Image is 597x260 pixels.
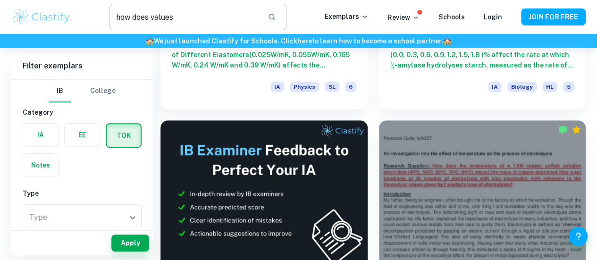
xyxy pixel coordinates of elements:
h6: How does the Theoretical Thermal Conductivity Values of Different Elastomers(0.025W/mK, 0.055W/mK... [172,39,356,70]
span: 5 [563,82,574,92]
button: College [90,80,116,102]
span: Biology [507,82,537,92]
img: Marked [558,125,568,134]
img: Clastify logo [11,8,71,26]
div: Premium [572,125,581,134]
button: Apply [111,235,149,252]
span: SL [325,82,339,92]
span: Physics [290,82,319,92]
button: Notes [23,154,58,176]
button: JOIN FOR FREE [521,8,586,25]
div: Filter type choice [49,80,116,102]
p: Review [387,12,420,23]
button: EE [65,124,100,146]
input: Search for any exemplars... [109,4,261,30]
span: IA [488,82,502,92]
span: 🏫 [443,37,451,45]
span: IA [270,82,284,92]
a: Schools [438,13,465,21]
button: TOK [107,124,141,147]
button: Help and Feedback [569,227,588,246]
h6: How does the concentration of [MEDICAL_DATA] ions (0.0, 0.3, 0.6, 0.9, 1.2, 1.5, 1.8 )% affect th... [390,39,575,70]
h6: Type [23,188,142,199]
span: 🏫 [146,37,154,45]
h6: Filter exemplars [11,53,153,79]
button: IB [49,80,71,102]
span: 6 [345,82,356,92]
h6: We just launched Clastify for Schools. Click to learn how to become a school partner. [2,36,595,46]
p: Exemplars [325,11,369,22]
button: IA [23,124,58,146]
a: here [297,37,312,45]
a: Login [484,13,502,21]
h6: Category [23,107,142,117]
span: HL [542,82,557,92]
